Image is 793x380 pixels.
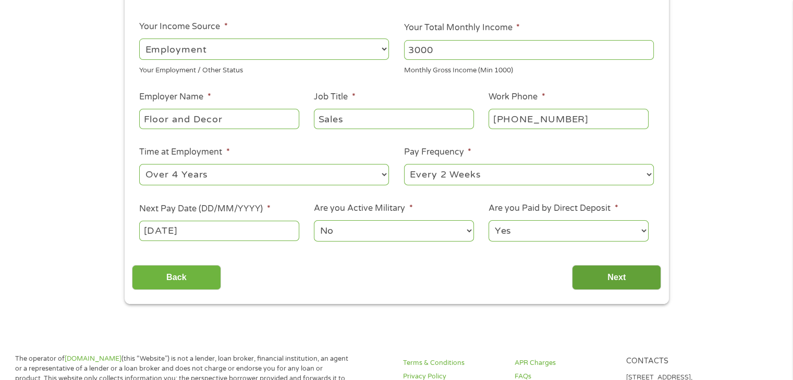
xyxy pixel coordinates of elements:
[314,203,412,214] label: Are you Active Military
[489,109,648,129] input: (231) 754-4010
[404,40,654,60] input: 1800
[515,358,614,368] a: APR Charges
[139,204,270,214] label: Next Pay Date (DD/MM/YYYY)
[139,109,299,129] input: Walmart
[489,92,545,103] label: Work Phone
[65,354,121,363] a: [DOMAIN_NAME]
[403,358,502,368] a: Terms & Conditions
[404,22,520,33] label: Your Total Monthly Income
[139,147,229,158] label: Time at Employment
[139,21,227,32] label: Your Income Source
[139,92,211,103] label: Employer Name
[572,265,661,290] input: Next
[404,147,471,158] label: Pay Frequency
[489,203,618,214] label: Are you Paid by Direct Deposit
[139,62,389,76] div: Your Employment / Other Status
[626,357,725,366] h4: Contacts
[139,221,299,240] input: Use the arrow keys to pick a date
[314,109,473,129] input: Cashier
[404,62,654,76] div: Monthly Gross Income (Min 1000)
[314,92,355,103] label: Job Title
[132,265,221,290] input: Back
